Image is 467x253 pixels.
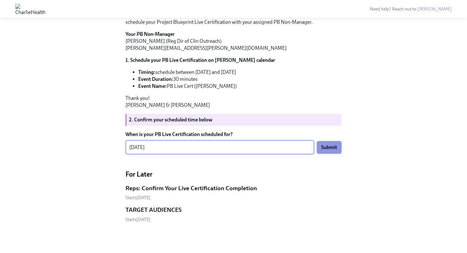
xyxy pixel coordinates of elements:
[125,12,342,26] p: We're excited to get you Project Blueprint "certified" in the next few weeks! Follow the steps be...
[129,117,213,123] strong: 2. Confirm your scheduled time below
[317,141,342,154] button: Submit
[125,131,342,138] label: When is your PB Live Certification scheduled for?
[125,206,182,214] h5: TARGET AUDIENCES
[138,76,342,83] li: 30 minutes
[138,69,342,76] li: schedule between [DATE] and [DATE]
[125,170,342,179] h4: For Later
[129,144,310,151] textarea: [DATE]
[138,83,167,89] strong: Event Name:
[125,31,175,37] strong: Your PB Non-Manager
[138,83,342,90] li: PB Live Cert ([PERSON_NAME])
[125,206,342,223] a: TARGET AUDIENCESStarts[DATE]
[15,4,45,14] img: CharlieHealth
[370,6,452,12] span: Need help? Reach out to
[321,144,337,151] span: Submit
[417,6,452,12] a: [PERSON_NAME]
[125,184,342,201] a: Reps: Confirm Your Live Certification CompletionStarts[DATE]
[125,57,275,63] strong: 1. Schedule your PB Live Certification on [PERSON_NAME] calendar
[125,217,151,222] span: Tuesday, November 25th 2025, 11:00 am
[125,31,342,52] p: [PERSON_NAME] (Reg Dir of Clin Outreach) [PERSON_NAME][EMAIL_ADDRESS][PERSON_NAME][DOMAIN_NAME]
[138,69,155,75] strong: Timing:
[125,195,151,200] span: Sunday, September 7th 2025, 12:00 pm
[125,95,342,109] p: Thank you! [PERSON_NAME] & [PERSON_NAME]
[125,184,257,192] h5: Reps: Confirm Your Live Certification Completion
[138,76,173,82] strong: Event Duration:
